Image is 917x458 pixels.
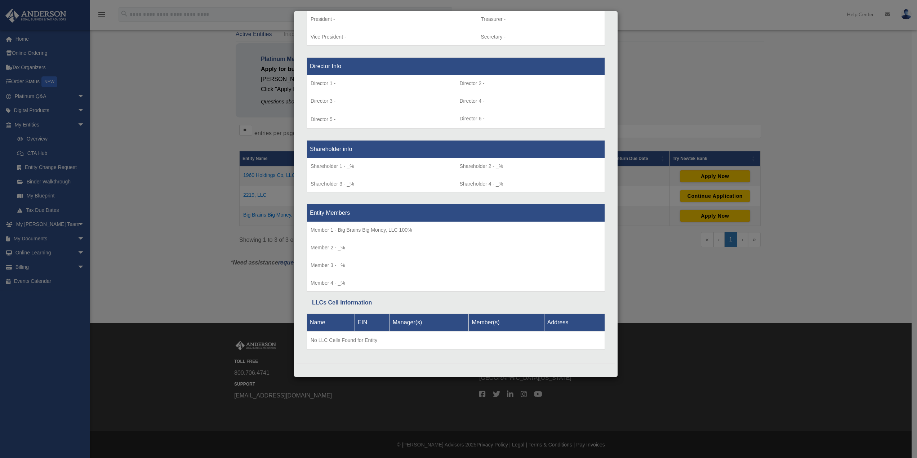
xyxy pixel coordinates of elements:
p: Member 3 - _% [311,261,601,270]
p: Secretary - [481,32,601,41]
p: Director 4 - [460,97,601,106]
div: LLCs Cell Information [312,298,600,308]
p: Director 1 - [311,79,452,88]
th: Manager(s) [389,314,469,331]
p: Member 1 - Big Brains Big Money, LLC 100% [311,226,601,235]
p: Shareholder 3 - _% [311,179,452,188]
p: Treasurer - [481,15,601,24]
p: Shareholder 2 - _% [460,162,601,171]
p: Director 3 - [311,97,452,106]
th: Entity Members [307,204,605,222]
td: No LLC Cells Found for Entity [307,331,605,349]
th: EIN [355,314,389,331]
p: Director 6 - [460,114,601,123]
th: Address [544,314,605,331]
p: President - [311,15,473,24]
th: Director Info [307,57,605,75]
p: Shareholder 4 - _% [460,179,601,188]
td: Director 5 - [307,75,456,128]
th: Name [307,314,355,331]
th: Member(s) [469,314,544,331]
p: Shareholder 1 - _% [311,162,452,171]
p: Director 2 - [460,79,601,88]
p: Member 2 - _% [311,243,601,252]
p: Member 4 - _% [311,279,601,288]
th: Shareholder info [307,140,605,158]
p: Vice President - [311,32,473,41]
